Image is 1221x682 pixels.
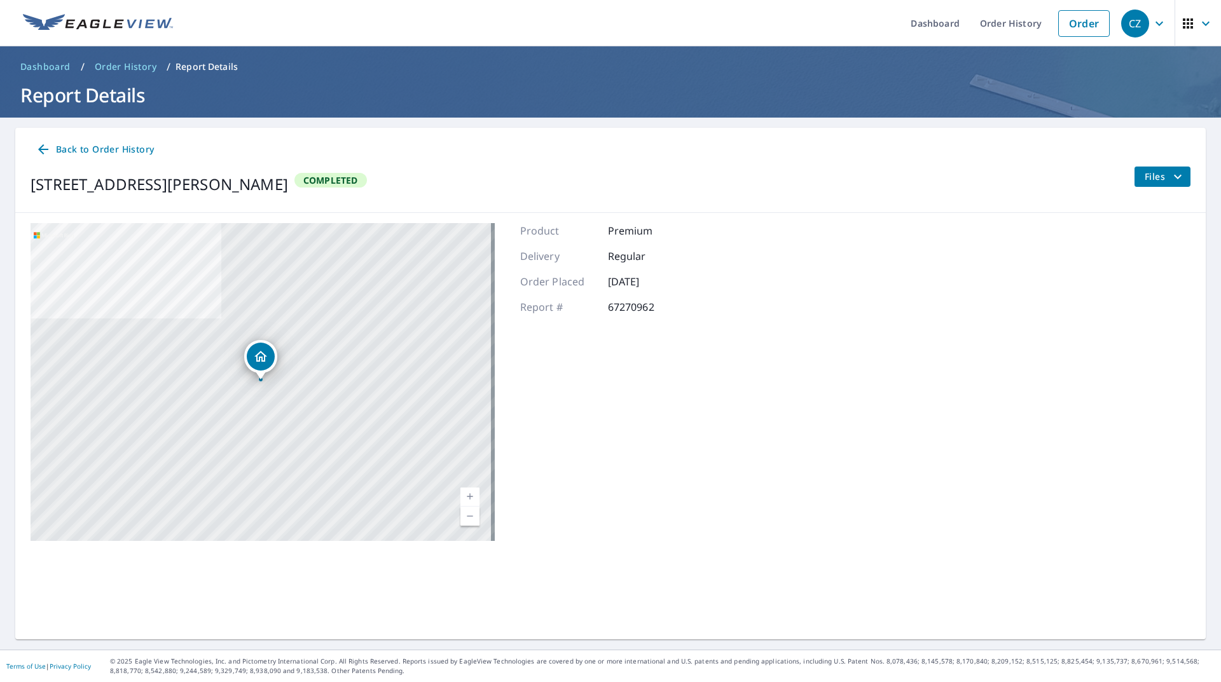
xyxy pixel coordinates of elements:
p: Report Details [176,60,238,73]
span: Back to Order History [36,142,154,158]
span: Dashboard [20,60,71,73]
div: [STREET_ADDRESS][PERSON_NAME] [31,173,288,196]
p: © 2025 Eagle View Technologies, Inc. and Pictometry International Corp. All Rights Reserved. Repo... [110,657,1215,676]
a: Dashboard [15,57,76,77]
p: [DATE] [608,274,684,289]
a: Terms of Use [6,662,46,671]
p: | [6,662,91,670]
p: Delivery [520,249,597,264]
div: Dropped pin, building 1, Residential property, 11 Berry St Peabody, MA 01960 [244,340,277,379]
a: Back to Order History [31,138,159,161]
a: Order History [90,57,162,77]
a: Privacy Policy [50,662,91,671]
p: Product [520,223,597,238]
p: Regular [608,249,684,264]
h1: Report Details [15,82,1206,108]
li: / [167,59,170,74]
p: Premium [608,223,684,238]
p: Report # [520,299,597,315]
a: Current Level 17, Zoom In [460,488,479,507]
p: 67270962 [608,299,684,315]
img: EV Logo [23,14,173,33]
div: CZ [1121,10,1149,38]
button: filesDropdownBtn-67270962 [1134,167,1190,187]
a: Current Level 17, Zoom Out [460,507,479,526]
p: Order Placed [520,274,597,289]
span: Completed [296,174,366,186]
li: / [81,59,85,74]
span: Files [1145,169,1185,184]
span: Order History [95,60,156,73]
a: Order [1058,10,1110,37]
nav: breadcrumb [15,57,1206,77]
